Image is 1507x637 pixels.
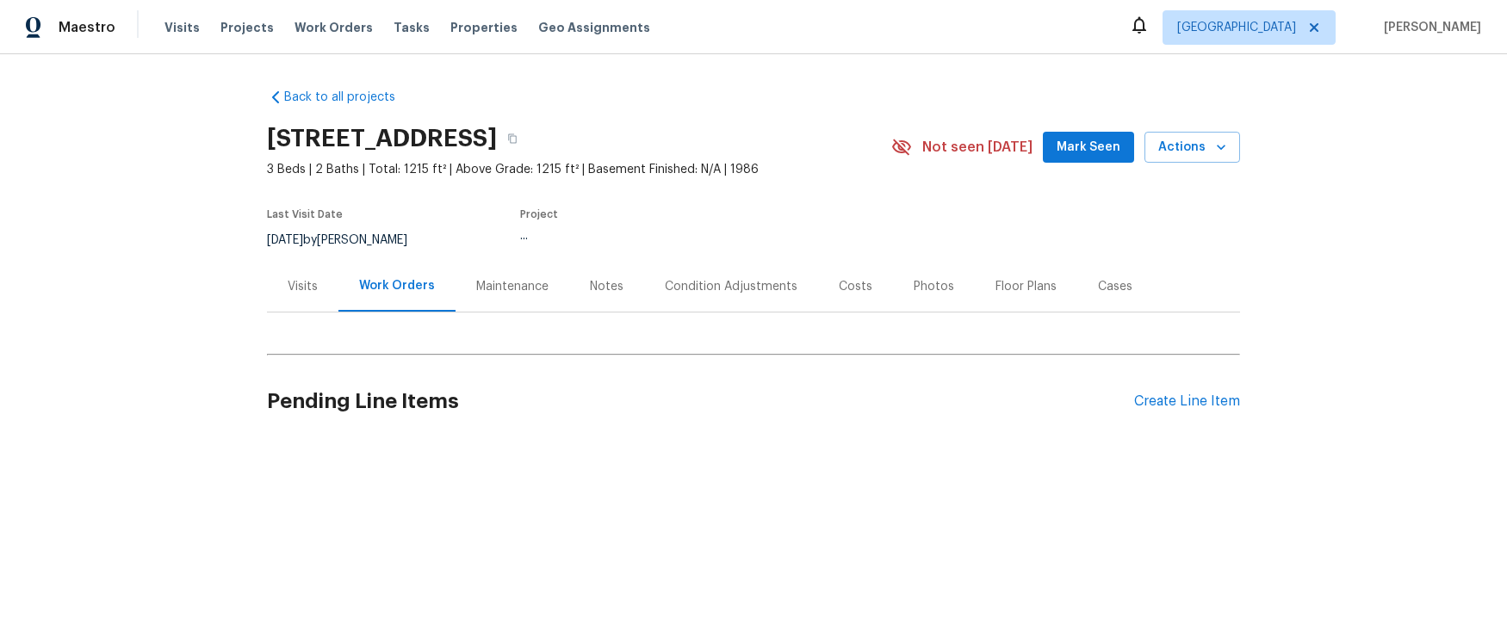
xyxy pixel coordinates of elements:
span: [DATE] [267,234,303,246]
div: Notes [590,278,623,295]
button: Mark Seen [1043,132,1134,164]
div: Costs [839,278,872,295]
div: Work Orders [359,277,435,294]
span: [PERSON_NAME] [1377,19,1481,36]
div: Floor Plans [995,278,1057,295]
span: Project [520,209,558,220]
div: Photos [914,278,954,295]
span: Actions [1158,137,1226,158]
span: Last Visit Date [267,209,343,220]
span: Visits [164,19,200,36]
div: ... [520,230,851,242]
button: Copy Address [497,123,528,154]
span: Geo Assignments [538,19,650,36]
span: Properties [450,19,518,36]
h2: Pending Line Items [267,362,1134,442]
span: Work Orders [295,19,373,36]
h2: [STREET_ADDRESS] [267,130,497,147]
a: Back to all projects [267,89,432,106]
div: by [PERSON_NAME] [267,230,428,250]
div: Visits [288,278,318,295]
span: Not seen [DATE] [922,139,1033,156]
span: Maestro [59,19,115,36]
span: Projects [220,19,274,36]
div: Create Line Item [1134,393,1240,410]
span: 3 Beds | 2 Baths | Total: 1215 ft² | Above Grade: 1215 ft² | Basement Finished: N/A | 1986 [267,161,891,178]
button: Actions [1144,132,1240,164]
span: Tasks [394,22,430,34]
span: [GEOGRAPHIC_DATA] [1177,19,1296,36]
div: Maintenance [476,278,549,295]
div: Cases [1098,278,1132,295]
span: Mark Seen [1057,137,1120,158]
div: Condition Adjustments [665,278,797,295]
